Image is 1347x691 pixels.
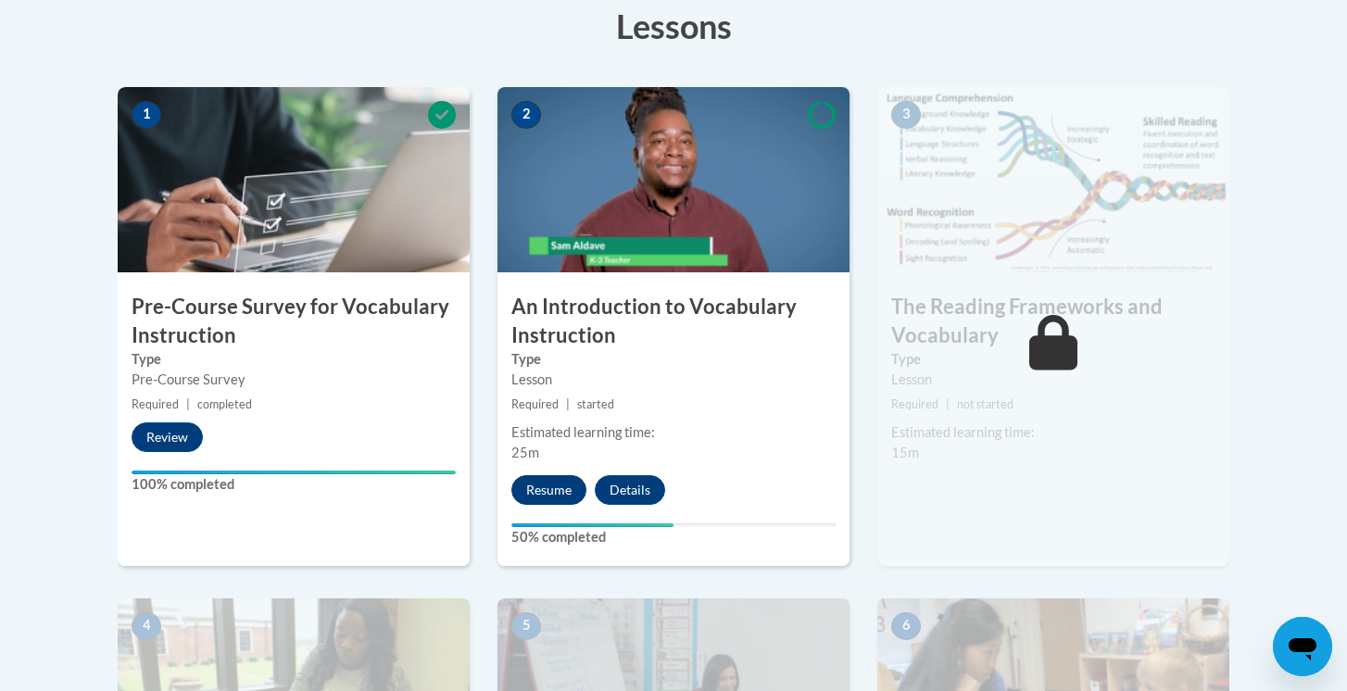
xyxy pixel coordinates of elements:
img: Course Image [497,87,850,272]
span: 25m [511,445,539,460]
span: | [946,397,950,411]
h3: Lessons [118,3,1229,49]
label: 50% completed [511,527,836,547]
span: Required [511,397,559,411]
span: 2 [511,101,541,129]
div: Your progress [511,523,673,527]
label: Type [132,349,456,370]
span: not started [957,397,1013,411]
label: 100% completed [132,474,456,495]
div: Lesson [891,370,1215,390]
h3: Pre-Course Survey for Vocabulary Instruction [118,293,470,350]
span: completed [197,397,252,411]
span: 5 [511,612,541,640]
span: Required [132,397,179,411]
span: | [186,397,190,411]
button: Review [132,422,203,452]
label: Type [891,349,1215,370]
span: 4 [132,612,161,640]
iframe: 启动消息传送窗口的按钮 [1273,617,1332,676]
span: 3 [891,101,921,129]
button: Details [595,475,665,505]
span: | [566,397,570,411]
h3: The Reading Frameworks and Vocabulary [877,293,1229,350]
span: started [577,397,614,411]
span: 1 [132,101,161,129]
label: Type [511,349,836,370]
span: 15m [891,445,919,460]
img: Course Image [877,87,1229,272]
div: Estimated learning time: [511,422,836,443]
div: Estimated learning time: [891,422,1215,443]
img: Course Image [118,87,470,272]
div: Your progress [132,471,456,474]
div: Lesson [511,370,836,390]
h3: An Introduction to Vocabulary Instruction [497,293,850,350]
span: 6 [891,612,921,640]
div: Pre-Course Survey [132,370,456,390]
button: Resume [511,475,586,505]
span: Required [891,397,938,411]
